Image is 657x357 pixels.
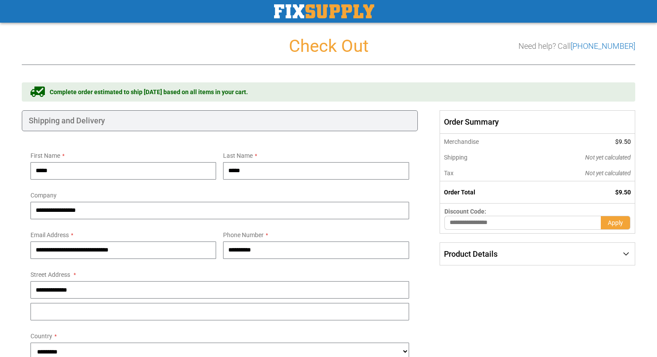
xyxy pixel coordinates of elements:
[30,271,70,278] span: Street Address
[601,216,630,230] button: Apply
[444,154,467,161] span: Shipping
[30,192,57,199] span: Company
[615,189,631,196] span: $9.50
[30,231,69,238] span: Email Address
[22,110,418,131] div: Shipping and Delivery
[30,333,52,340] span: Country
[274,4,374,18] a: store logo
[440,165,526,181] th: Tax
[223,152,253,159] span: Last Name
[440,110,635,134] span: Order Summary
[444,189,475,196] strong: Order Total
[571,41,635,51] a: [PHONE_NUMBER]
[444,249,498,258] span: Product Details
[585,170,631,177] span: Not yet calculated
[444,208,486,215] span: Discount Code:
[274,4,374,18] img: Fix Industrial Supply
[440,134,526,150] th: Merchandise
[615,138,631,145] span: $9.50
[518,42,635,51] h3: Need help? Call
[50,88,248,96] span: Complete order estimated to ship [DATE] based on all items in your cart.
[608,219,623,226] span: Apply
[585,154,631,161] span: Not yet calculated
[22,37,635,56] h1: Check Out
[30,152,60,159] span: First Name
[223,231,264,238] span: Phone Number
